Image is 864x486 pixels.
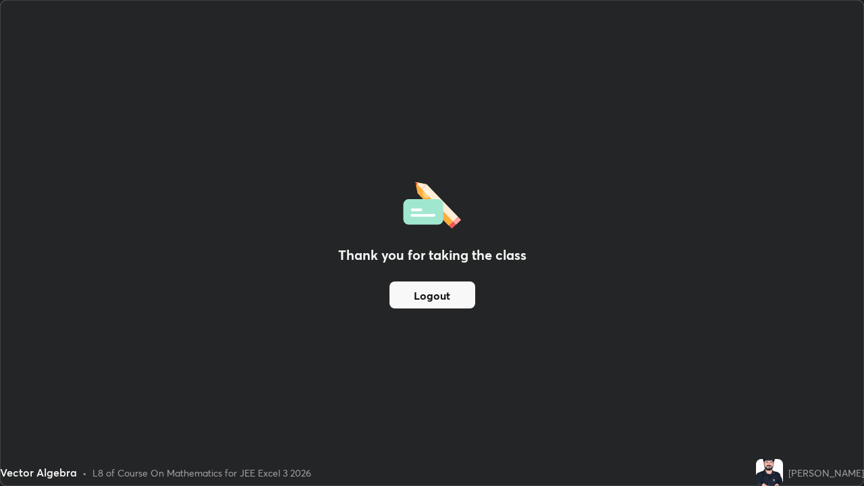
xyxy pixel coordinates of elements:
[92,466,311,480] div: L8 of Course On Mathematics for JEE Excel 3 2026
[338,245,526,265] h2: Thank you for taking the class
[82,466,87,480] div: •
[403,178,461,229] img: offlineFeedback.1438e8b3.svg
[756,459,783,486] img: 7c2f8db92f994768b0658335c05f33a0.jpg
[389,281,475,308] button: Logout
[788,466,864,480] div: [PERSON_NAME]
